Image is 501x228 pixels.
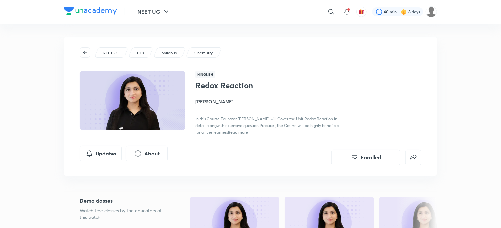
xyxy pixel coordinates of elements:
a: Chemistry [193,50,214,56]
button: NEET UG [133,5,174,18]
span: Read more [228,129,248,135]
p: NEET UG [103,50,119,56]
button: Updates [80,146,122,161]
button: avatar [356,7,367,17]
span: Hinglish [195,71,215,78]
span: In this Course Educator [PERSON_NAME] will Cover the Unit Redox Reaction in detail alongwith exte... [195,116,340,135]
p: Syllabus [162,50,177,56]
h4: [PERSON_NAME] [195,98,342,105]
img: Company Logo [64,7,117,15]
h5: Demo classes [80,197,169,205]
img: avatar [359,9,364,15]
img: Thumbnail [79,70,186,131]
a: Company Logo [64,7,117,17]
a: NEET UG [102,50,120,56]
p: Plus [137,50,144,56]
img: Sumaiyah Hyder [426,6,437,17]
button: Enrolled [331,150,400,165]
a: Syllabus [161,50,178,56]
button: About [126,146,168,161]
img: streak [401,9,407,15]
button: false [405,150,421,165]
p: Watch free classes by the educators of this batch [80,207,169,220]
p: Chemistry [194,50,213,56]
a: Plus [136,50,145,56]
h1: Redox Reaction [195,81,303,90]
